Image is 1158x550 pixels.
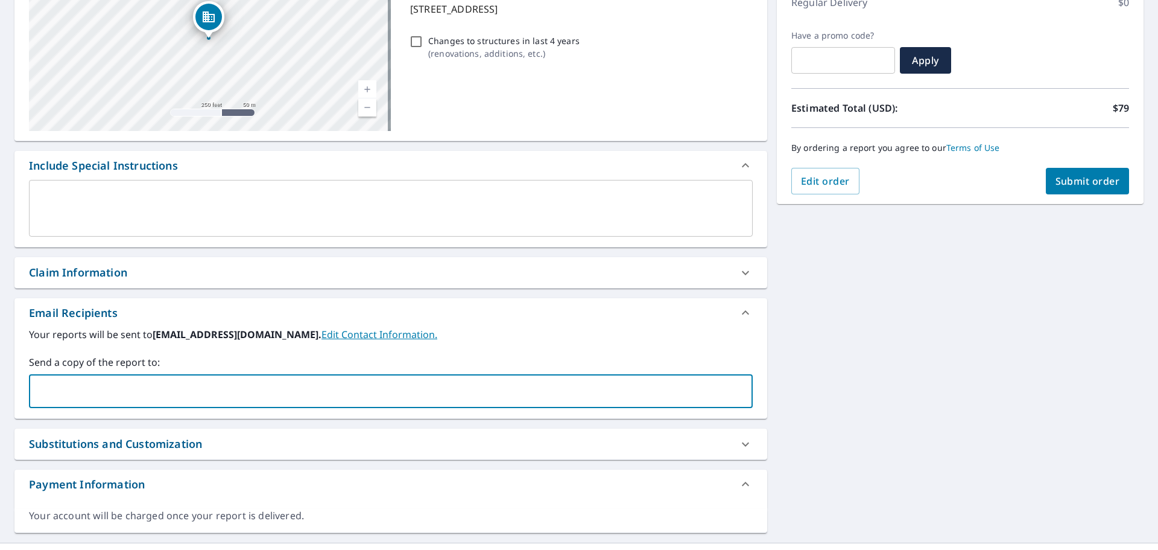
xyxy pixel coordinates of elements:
[946,142,1000,153] a: Terms of Use
[29,327,753,342] label: Your reports will be sent to
[791,30,895,41] label: Have a promo code?
[428,47,580,60] p: ( renovations, additions, etc. )
[14,429,767,459] div: Substitutions and Customization
[910,54,941,67] span: Apply
[428,34,580,47] p: Changes to structures in last 4 years
[358,98,376,117] a: Current Level 17, Zoom Out
[791,142,1129,153] p: By ordering a report you agree to our
[791,168,859,194] button: Edit order
[29,305,118,321] div: Email Recipients
[14,151,767,180] div: Include Special Instructions
[29,476,145,493] div: Payment Information
[321,328,437,341] a: EditContactInfo
[791,101,960,115] p: Estimated Total (USD):
[29,158,178,174] div: Include Special Instructions
[14,298,767,327] div: Email Recipients
[900,47,951,74] button: Apply
[1055,174,1120,188] span: Submit order
[153,328,321,341] b: [EMAIL_ADDRESS][DOMAIN_NAME].
[358,80,376,98] a: Current Level 17, Zoom In
[410,2,748,16] p: [STREET_ADDRESS]
[29,264,127,281] div: Claim Information
[1113,101,1129,115] p: $79
[193,1,224,39] div: Dropped pin, building 1, Commercial property, 719 E St Indianola, NE 69034
[14,470,767,499] div: Payment Information
[14,257,767,288] div: Claim Information
[29,509,753,523] div: Your account will be charged once your report is delivered.
[1046,168,1130,194] button: Submit order
[801,174,850,188] span: Edit order
[29,436,202,452] div: Substitutions and Customization
[29,355,753,369] label: Send a copy of the report to:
